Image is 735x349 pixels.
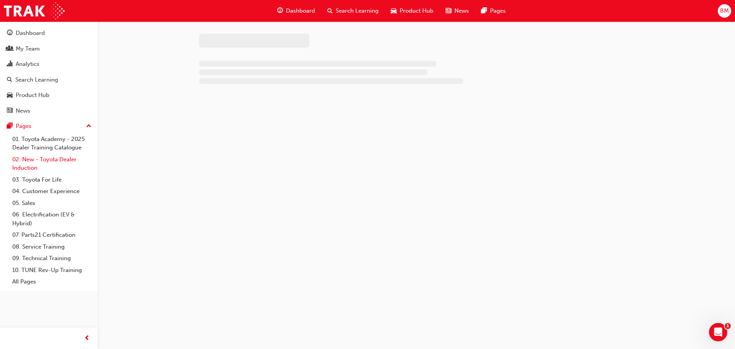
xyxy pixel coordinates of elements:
span: news-icon [7,108,13,115]
span: pages-icon [481,6,487,16]
button: DashboardMy TeamAnalyticsSearch LearningProduct HubNews [3,25,95,119]
a: 09. Technical Training [9,252,95,264]
a: 10. TUNE Rev-Up Training [9,264,95,276]
span: up-icon [86,121,91,131]
a: search-iconSearch Learning [321,3,385,19]
span: chart-icon [7,61,13,68]
span: people-icon [7,46,13,52]
span: news-icon [446,6,451,16]
div: News [16,107,30,115]
div: Analytics [16,60,39,69]
a: My Team [3,42,95,56]
span: BM [720,7,729,15]
a: Analytics [3,57,95,71]
span: Dashboard [286,7,315,15]
span: guage-icon [277,6,283,16]
a: Search Learning [3,73,95,87]
div: Product Hub [16,91,49,100]
a: 06. Electrification (EV & Hybrid) [9,209,95,229]
button: Pages [3,119,95,133]
a: news-iconNews [439,3,475,19]
span: News [454,7,469,15]
span: pages-icon [7,123,13,130]
div: My Team [16,44,40,53]
span: car-icon [391,6,397,16]
a: guage-iconDashboard [271,3,321,19]
span: guage-icon [7,30,13,37]
a: Dashboard [3,26,95,40]
a: News [3,104,95,118]
a: All Pages [9,276,95,288]
button: BM [718,4,731,18]
a: 04. Customer Experience [9,185,95,197]
a: 01. Toyota Academy - 2025 Dealer Training Catalogue [9,133,95,154]
span: search-icon [327,6,333,16]
div: Pages [16,122,31,131]
a: Product Hub [3,88,95,102]
span: 1 [725,323,731,329]
span: car-icon [7,92,13,99]
a: 02. New - Toyota Dealer Induction [9,154,95,174]
span: Product Hub [400,7,433,15]
div: Dashboard [16,29,45,38]
a: 05. Sales [9,197,95,209]
span: Search Learning [336,7,379,15]
iframe: Intercom live chat [709,323,727,341]
a: 08. Service Training [9,241,95,253]
a: 07. Parts21 Certification [9,229,95,241]
div: Search Learning [15,75,58,84]
span: Pages [490,7,506,15]
a: 03. Toyota For Life [9,174,95,186]
a: car-iconProduct Hub [385,3,439,19]
img: Trak [4,2,65,20]
a: pages-iconPages [475,3,512,19]
span: prev-icon [84,334,90,343]
span: search-icon [7,77,12,84]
